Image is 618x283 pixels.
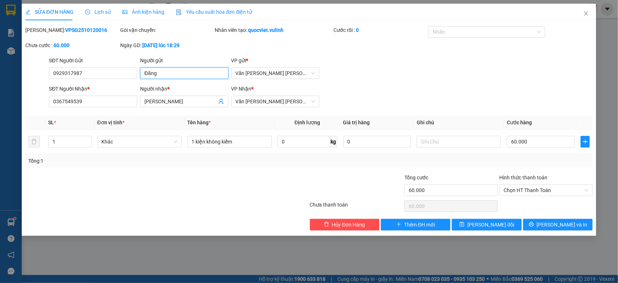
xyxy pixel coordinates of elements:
[188,136,272,147] input: VD: Bàn, Ghế
[176,9,252,15] span: Yêu cầu xuất hóa đơn điện tử
[295,120,320,125] span: Định lượng
[231,86,252,92] span: VP Nhận
[65,27,107,33] b: VPSG2510120016
[404,175,428,180] span: Tổng cước
[120,26,214,34] div: Gói vận chuyển:
[142,42,180,48] b: [DATE] lúc 18:29
[310,219,379,230] button: deleteHủy Đơn Hàng
[396,222,402,228] span: plus
[85,9,90,14] span: clock-circle
[49,57,137,64] div: SĐT Người Gửi
[581,136,590,147] button: plus
[102,136,177,147] span: Khác
[22,13,77,51] span: E11, Đường số 8, [PERSON_NAME] cư Nông [GEOGRAPHIC_DATA], Kv.[PERSON_NAME], [PERSON_NAME][GEOGRAP...
[22,5,66,12] span: [PERSON_NAME]
[236,96,315,107] span: Văn phòng Vũ Linh
[25,41,119,49] div: Chưa cước :
[583,11,589,16] span: close
[529,222,534,228] span: printer
[417,136,501,147] input: Ghi Chú
[356,27,359,33] b: 0
[330,136,337,147] span: kg
[25,9,73,15] span: SỬA ĐƠN HÀNG
[48,120,54,125] span: SL
[215,26,332,34] div: Nhân viên tạo:
[236,68,315,79] span: Văn phòng Cao Thắng
[459,222,464,228] span: save
[576,4,596,24] button: Close
[120,41,214,49] div: Ngày GD:
[452,219,521,230] button: save[PERSON_NAME] đổi
[507,120,532,125] span: Cước hàng
[4,24,21,46] img: logo
[499,175,547,180] label: Hình thức thanh toán
[309,201,404,213] div: Chưa thanh toán
[54,42,70,48] b: 60.000
[248,27,284,33] b: quocviet.vulinh
[140,85,228,93] div: Người nhận
[122,9,164,15] span: Ảnh kiện hàng
[25,26,119,34] div: [PERSON_NAME]:
[97,120,125,125] span: Đơn vị tính
[381,219,450,230] button: plusThêm ĐH mới
[324,222,329,228] span: delete
[79,30,152,40] span: GỬI KHÁCH HÀNG
[333,26,427,34] div: Cước rồi :
[414,116,504,130] th: Ghi chú
[22,52,43,57] span: 1900 8181
[504,185,588,196] span: Chọn HT Thanh Toán
[28,157,239,165] div: Tổng: 1
[188,120,211,125] span: Tên hàng
[85,9,111,15] span: Lịch sử
[343,120,370,125] span: Giá trị hàng
[176,9,182,15] img: icon
[122,9,127,14] span: picture
[49,85,137,93] div: SĐT Người Nhận
[140,57,228,64] div: Người gửi
[25,9,30,14] span: edit
[332,221,365,229] span: Hủy Đơn Hàng
[523,219,593,230] button: printer[PERSON_NAME] và In
[404,221,435,229] span: Thêm ĐH mới
[231,57,320,64] div: VP gửi
[581,139,589,145] span: plus
[537,221,588,229] span: [PERSON_NAME] và In
[467,221,514,229] span: [PERSON_NAME] đổi
[218,99,224,104] span: user-add
[28,136,40,147] button: delete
